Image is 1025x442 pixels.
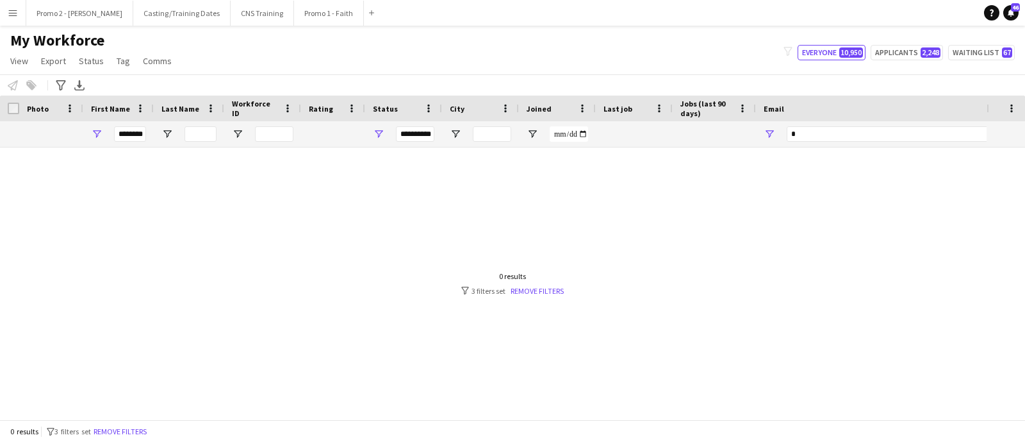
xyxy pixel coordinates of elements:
[550,126,588,142] input: Joined Filter Input
[91,104,130,114] span: First Name
[450,104,464,114] span: City
[161,104,199,114] span: Last Name
[143,55,172,67] span: Comms
[114,126,146,142] input: First Name Filter Input
[764,128,775,140] button: Open Filter Menu
[764,104,784,114] span: Email
[461,271,564,281] div: 0 results
[798,45,865,60] button: Everyone10,950
[373,128,384,140] button: Open Filter Menu
[527,104,552,114] span: Joined
[1002,47,1012,58] span: 67
[10,55,28,67] span: View
[27,104,49,114] span: Photo
[74,53,109,69] a: Status
[921,47,940,58] span: 2,248
[450,128,461,140] button: Open Filter Menu
[231,1,294,26] button: CNS Training
[91,128,102,140] button: Open Filter Menu
[1011,3,1020,12] span: 46
[839,47,863,58] span: 10,950
[948,45,1015,60] button: Waiting list67
[41,55,66,67] span: Export
[111,53,135,69] a: Tag
[232,128,243,140] button: Open Filter Menu
[527,128,538,140] button: Open Filter Menu
[255,126,293,142] input: Workforce ID Filter Input
[603,104,632,114] span: Last job
[473,126,511,142] input: City Filter Input
[91,425,149,439] button: Remove filters
[871,45,943,60] button: Applicants2,248
[373,104,398,114] span: Status
[72,78,87,93] app-action-btn: Export XLSX
[161,128,173,140] button: Open Filter Menu
[787,126,1004,142] input: Email Filter Input
[79,55,104,67] span: Status
[461,286,564,296] div: 3 filters set
[680,99,733,118] span: Jobs (last 90 days)
[232,99,278,118] span: Workforce ID
[133,1,231,26] button: Casting/Training Dates
[294,1,364,26] button: Promo 1 - Faith
[184,126,217,142] input: Last Name Filter Input
[5,53,33,69] a: View
[10,31,104,50] span: My Workforce
[117,55,130,67] span: Tag
[53,78,69,93] app-action-btn: Advanced filters
[26,1,133,26] button: Promo 2 - [PERSON_NAME]
[54,427,91,436] span: 3 filters set
[511,286,564,296] a: Remove filters
[1003,5,1019,21] a: 46
[309,104,333,114] span: Rating
[138,53,177,69] a: Comms
[8,103,19,114] input: Column with Header Selection
[36,53,71,69] a: Export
